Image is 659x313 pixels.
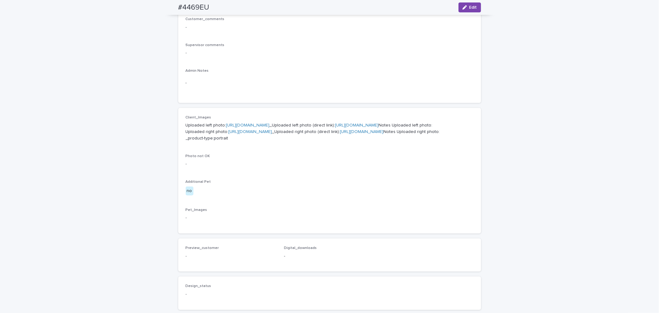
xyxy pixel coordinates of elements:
[226,123,270,127] a: [URL][DOMAIN_NAME]
[186,284,211,288] span: Design_status
[186,80,474,86] p: -
[284,246,317,250] span: Digital_downloads
[178,3,209,12] h2: #4469EU
[186,116,211,119] span: Client_Images
[186,69,209,73] span: Admin Notes
[458,2,481,12] button: Edit
[186,17,225,21] span: Customer_comments
[335,123,379,127] a: [URL][DOMAIN_NAME]
[186,253,277,259] p: -
[284,253,375,259] p: -
[229,130,272,134] a: [URL][DOMAIN_NAME]
[186,24,474,31] p: -
[186,180,211,184] span: Additional Pet
[186,291,277,298] p: -
[186,246,219,250] span: Preview_customer
[186,161,474,167] p: -
[186,122,474,141] p: Uploaded left photo: _Uploaded left photo (direct link): Notes Uploaded left photo: Uploaded righ...
[186,208,207,212] span: Pet_Images
[340,130,384,134] a: [URL][DOMAIN_NAME]
[186,154,210,158] span: Photo not OK
[186,187,193,195] div: no
[186,43,225,47] span: Supervisor comments
[186,50,474,56] p: -
[469,5,477,10] span: Edit
[186,215,474,221] p: -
